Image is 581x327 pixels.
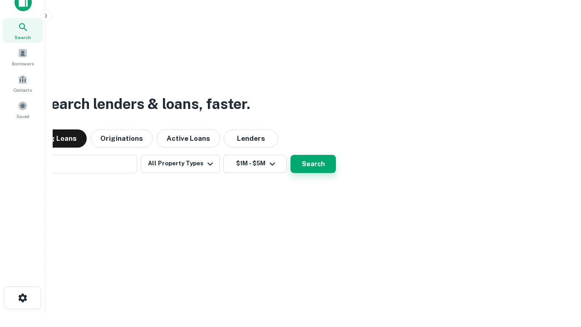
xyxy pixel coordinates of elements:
[15,34,31,41] span: Search
[3,97,43,122] a: Saved
[16,113,30,120] span: Saved
[223,155,287,173] button: $1M - $5M
[14,86,32,94] span: Contacts
[90,129,153,148] button: Originations
[536,254,581,298] iframe: Chat Widget
[157,129,220,148] button: Active Loans
[3,71,43,95] a: Contacts
[141,155,220,173] button: All Property Types
[12,60,34,67] span: Borrowers
[224,129,278,148] button: Lenders
[290,155,336,173] button: Search
[3,18,43,43] a: Search
[41,93,250,115] h3: Search lenders & loans, faster.
[3,45,43,69] a: Borrowers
